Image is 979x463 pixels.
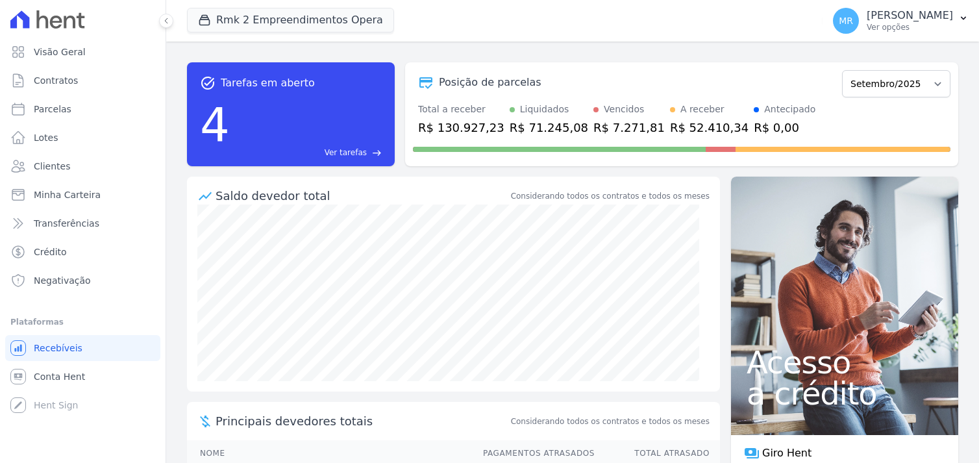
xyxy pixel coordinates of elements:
div: Posição de parcelas [439,75,541,90]
div: R$ 52.410,34 [670,119,749,136]
span: Crédito [34,245,67,258]
a: Conta Hent [5,364,160,390]
div: R$ 130.927,23 [418,119,504,136]
span: task_alt [200,75,216,91]
a: Lotes [5,125,160,151]
div: Plataformas [10,314,155,330]
span: Tarefas em aberto [221,75,315,91]
p: [PERSON_NAME] [867,9,953,22]
div: Total a receber [418,103,504,116]
p: Ver opções [867,22,953,32]
span: a crédito [747,378,943,409]
a: Parcelas [5,96,160,122]
a: Negativação [5,268,160,294]
span: Ver tarefas [325,147,367,158]
div: Saldo devedor total [216,187,508,205]
span: MR [839,16,853,25]
span: Clientes [34,160,70,173]
div: Antecipado [764,103,815,116]
div: Vencidos [604,103,644,116]
span: Giro Hent [762,445,812,461]
span: Parcelas [34,103,71,116]
a: Crédito [5,239,160,265]
button: MR [PERSON_NAME] Ver opções [823,3,979,39]
span: east [372,148,382,158]
a: Minha Carteira [5,182,160,208]
a: Transferências [5,210,160,236]
span: Lotes [34,131,58,144]
button: Rmk 2 Empreendimentos Opera [187,8,394,32]
span: Minha Carteira [34,188,101,201]
div: Considerando todos os contratos e todos os meses [511,190,710,202]
span: Principais devedores totais [216,412,508,430]
div: R$ 0,00 [754,119,815,136]
a: Visão Geral [5,39,160,65]
span: Transferências [34,217,99,230]
div: R$ 71.245,08 [510,119,588,136]
span: Negativação [34,274,91,287]
span: Recebíveis [34,342,82,355]
div: R$ 7.271,81 [593,119,665,136]
a: Clientes [5,153,160,179]
span: Contratos [34,74,78,87]
span: Conta Hent [34,370,85,383]
a: Recebíveis [5,335,160,361]
a: Ver tarefas east [235,147,382,158]
span: Visão Geral [34,45,86,58]
div: A receber [680,103,725,116]
span: Acesso [747,347,943,378]
span: Considerando todos os contratos e todos os meses [511,416,710,427]
div: 4 [200,91,230,158]
a: Contratos [5,68,160,94]
div: Liquidados [520,103,569,116]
